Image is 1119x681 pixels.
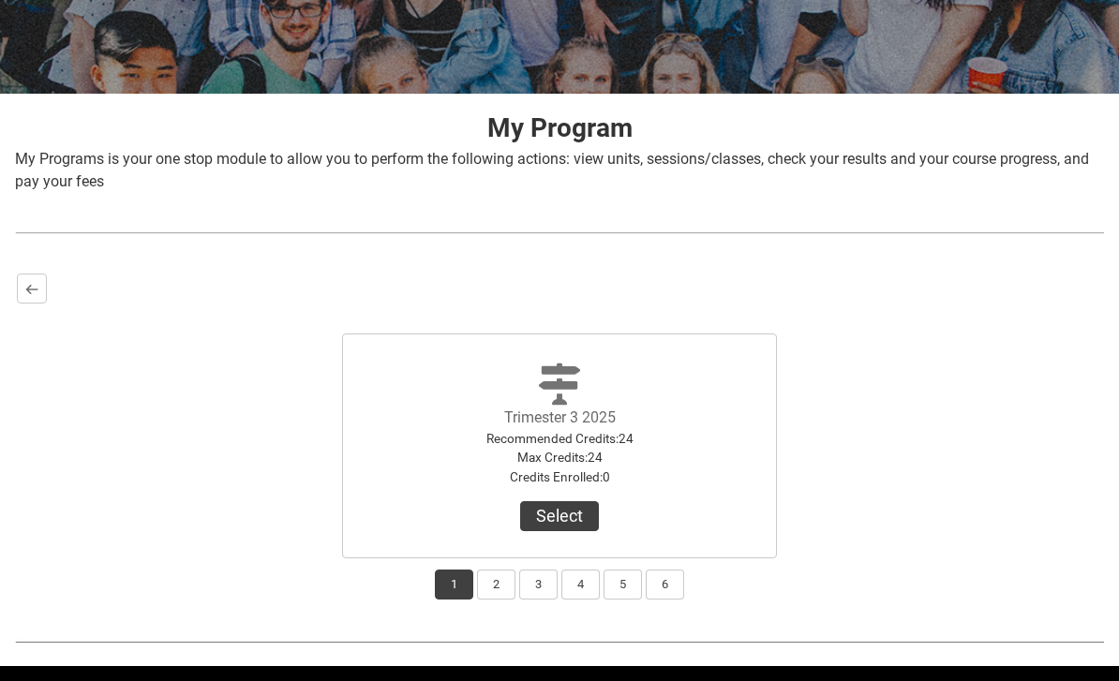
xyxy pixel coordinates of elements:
img: REDU_GREY_LINE [15,632,1104,651]
img: REDU_GREY_LINE [15,224,1104,243]
button: 2 [477,570,515,600]
button: 5 [604,570,642,600]
span: My Programs is your one stop module to allow you to perform the following actions: view units, se... [15,150,1089,190]
div: Credits Enrolled : 0 [455,467,664,486]
button: 4 [561,570,600,600]
div: Max Credits : 24 [455,448,664,466]
div: Recommended Credits : 24 [455,429,664,448]
button: 6 [646,570,684,600]
button: Back [17,274,47,303]
label: Trimester 3 2025 [504,408,616,426]
strong: My Program [487,112,633,143]
button: Trimester 3 2025Recommended Credits:24Max Credits:24Credits Enrolled:0 [520,501,599,531]
button: 3 [519,570,558,600]
button: 1 [435,570,473,600]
